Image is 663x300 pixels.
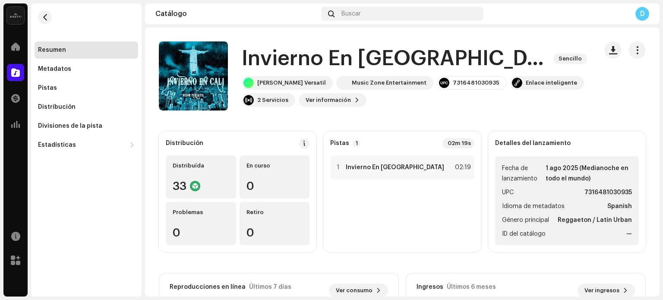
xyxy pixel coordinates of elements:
[299,93,366,107] button: Ver información
[502,215,549,225] span: Género principal
[626,229,632,239] strong: —
[553,54,587,64] span: Sencillo
[607,201,632,212] strong: Spanish
[306,92,351,109] span: Ver información
[173,162,229,169] div: Distribuída
[453,79,499,86] div: 7316481030935
[38,66,71,73] div: Metadatos
[353,139,360,147] p-badge: 1
[341,10,361,17] span: Buscar
[35,117,138,135] re-m-nav-item: Divisiones de la pista
[35,79,138,97] re-m-nav-item: Pistas
[329,284,388,297] button: Ver consumo
[330,140,349,147] strong: Pistas
[249,284,291,291] div: Últimos 7 días
[447,284,496,291] div: Últimos 6 meses
[38,85,57,92] div: Pistas
[35,60,138,78] re-m-nav-item: Metadatos
[442,138,474,148] div: 02m 19s
[584,282,619,299] span: Ver ingresos
[242,45,546,73] h1: Invierno En [GEOGRAPHIC_DATA]
[7,7,24,24] img: 02a7c2d3-3c89-4098-b12f-2ff2945c95ee
[502,163,544,184] span: Fecha de lanzamiento
[35,136,138,154] re-m-nav-dropdown: Estadísticas
[173,209,229,216] div: Problemas
[38,104,76,111] div: Distribución
[584,187,632,198] strong: 7316481030935
[336,282,373,299] span: Ver consumo
[257,79,326,86] div: [PERSON_NAME] Versatil
[35,41,138,59] re-m-nav-item: Resumen
[170,284,246,291] div: Reproducciones en línea
[246,162,303,169] div: En curso
[578,284,635,297] button: Ver ingresos
[495,140,571,147] strong: Detalles del lanzamiento
[338,78,348,88] img: bce2af3f-5efc-43cc-b2e9-efcc51dcfa5c
[417,284,443,291] div: Ingresos
[38,123,102,129] div: Divisiones de la pista
[38,142,76,148] div: Estadísticas
[526,79,577,86] div: Enlace inteligente
[502,201,565,212] span: Idioma de metadatos
[246,209,303,216] div: Retiro
[38,47,66,54] div: Resumen
[155,10,318,17] div: Catálogo
[502,229,546,239] span: ID del catálogo
[635,7,649,21] div: D
[452,162,471,173] div: 02:19
[546,163,632,184] strong: 1 ago 2025 (Medianoche en todo el mundo)
[502,187,514,198] span: UPC
[558,215,632,225] strong: Reggaeton / Latin Urban
[346,164,444,171] strong: Invierno En [GEOGRAPHIC_DATA]
[35,98,138,116] re-m-nav-item: Distribución
[352,79,426,86] div: Music Zone Entertainment
[166,140,203,147] div: Distribución
[257,97,288,104] div: 2 Servicios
